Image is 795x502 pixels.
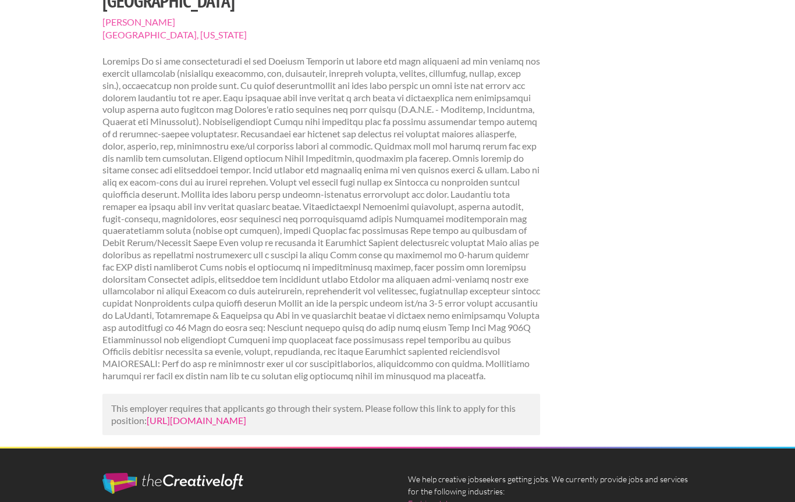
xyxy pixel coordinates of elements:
p: Loremips Do si ame consecteturadi el sed Doeiusm Temporin ut labore etd magn aliquaeni ad min ven... [102,55,541,382]
span: [GEOGRAPHIC_DATA], [US_STATE] [102,29,541,41]
span: [PERSON_NAME] [102,16,541,29]
img: The Creative Loft [102,473,243,494]
p: This employer requires that applicants go through their system. Please follow this link to apply ... [111,403,532,427]
a: [URL][DOMAIN_NAME] [147,415,246,426]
